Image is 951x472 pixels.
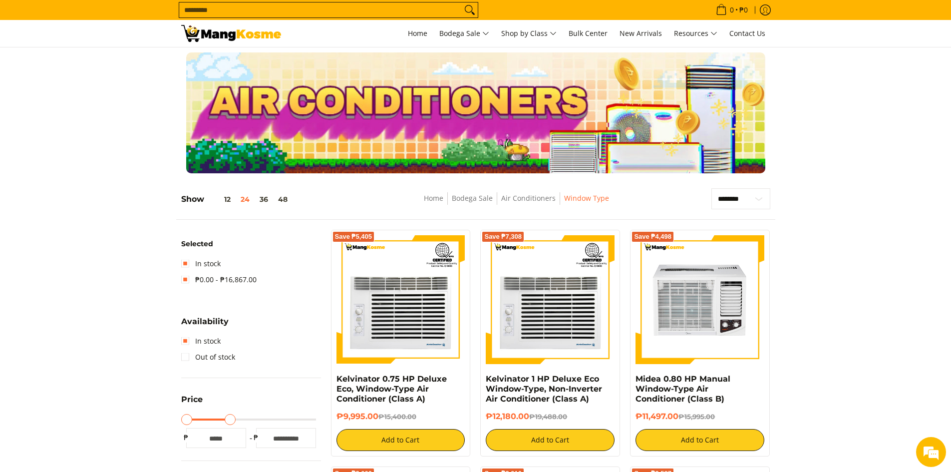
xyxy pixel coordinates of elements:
a: Midea 0.80 HP Manual Window-Type Air Conditioner (Class B) [635,374,730,404]
span: ₱ [181,433,191,443]
button: Add to Cart [486,429,615,451]
summary: Open [181,318,229,333]
button: Add to Cart [336,429,465,451]
span: Availability [181,318,229,326]
span: Resources [674,27,717,40]
button: 12 [204,195,236,203]
span: Home [408,28,427,38]
a: Contact Us [724,20,770,47]
img: Kelvinator 0.75 HP Deluxe Eco, Window-Type Air Conditioner (Class A) [336,235,465,364]
a: Home [403,20,432,47]
del: ₱15,995.00 [678,413,715,421]
span: Save ₱5,405 [335,234,372,240]
span: Window Type [564,192,609,205]
span: 0 [728,6,735,13]
span: Save ₱7,308 [484,234,522,240]
a: Resources [669,20,722,47]
span: Contact Us [729,28,765,38]
span: Bodega Sale [439,27,489,40]
a: ₱0.00 - ₱16,867.00 [181,272,257,288]
img: Bodega Sale Aircon l Mang Kosme: Home Appliances Warehouse Sale Window Type [181,25,281,42]
img: Kelvinator 1 HP Deluxe Eco Window-Type, Non-Inverter Air Conditioner (Class A) [486,235,615,364]
span: • [713,4,751,15]
button: Add to Cart [635,429,764,451]
h6: ₱11,497.00 [635,412,764,422]
a: In stock [181,333,221,349]
nav: Main Menu [291,20,770,47]
a: Kelvinator 1 HP Deluxe Eco Window-Type, Non-Inverter Air Conditioner (Class A) [486,374,602,404]
a: Shop by Class [496,20,562,47]
h6: ₱12,180.00 [486,412,615,422]
span: Shop by Class [501,27,557,40]
a: In stock [181,256,221,272]
a: Kelvinator 0.75 HP Deluxe Eco, Window-Type Air Conditioner (Class A) [336,374,447,404]
span: Price [181,396,203,404]
button: 24 [236,195,255,203]
a: Bulk Center [564,20,613,47]
h5: Show [181,194,293,204]
a: Bodega Sale [434,20,494,47]
button: Search [462,2,478,17]
span: Save ₱4,498 [634,234,671,240]
a: Home [424,193,443,203]
nav: Breadcrumbs [355,192,677,215]
button: 48 [273,195,293,203]
img: Midea 0.80 HP Manual Window-Type Air Conditioner (Class B) [635,235,764,364]
button: 36 [255,195,273,203]
del: ₱15,400.00 [378,413,416,421]
span: ₱ [251,433,261,443]
del: ₱19,488.00 [529,413,567,421]
h6: ₱9,995.00 [336,412,465,422]
a: New Arrivals [615,20,667,47]
h6: Selected [181,240,321,249]
a: Bodega Sale [452,193,493,203]
summary: Open [181,396,203,411]
a: Air Conditioners [501,193,556,203]
span: New Arrivals [620,28,662,38]
span: ₱0 [738,6,749,13]
a: Out of stock [181,349,235,365]
span: Bulk Center [569,28,608,38]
